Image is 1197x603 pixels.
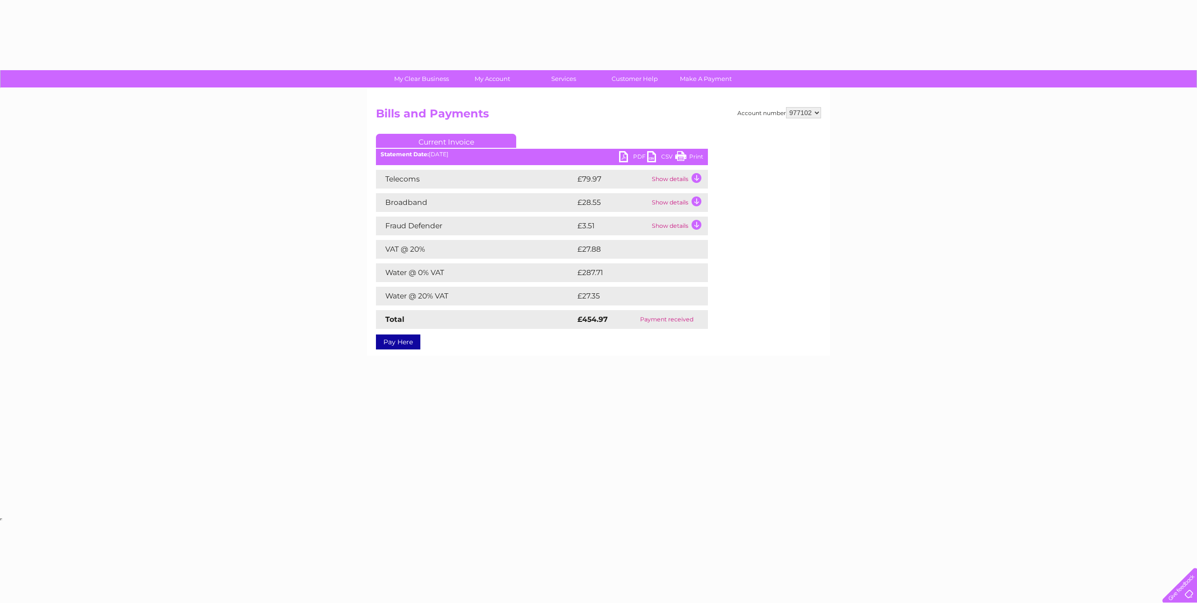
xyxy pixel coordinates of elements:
[376,151,708,158] div: [DATE]
[376,263,575,282] td: Water @ 0% VAT
[577,315,608,324] strong: £454.97
[385,315,404,324] strong: Total
[619,151,647,165] a: PDF
[596,70,673,87] a: Customer Help
[649,170,708,189] td: Show details
[647,151,675,165] a: CSV
[649,193,708,212] td: Show details
[376,170,575,189] td: Telecoms
[383,70,460,87] a: My Clear Business
[376,217,575,235] td: Fraud Defender
[376,240,575,259] td: VAT @ 20%
[575,263,690,282] td: £287.71
[575,240,689,259] td: £27.88
[575,287,688,305] td: £27.35
[575,193,649,212] td: £28.55
[649,217,708,235] td: Show details
[667,70,744,87] a: Make A Payment
[675,151,703,165] a: Print
[575,217,649,235] td: £3.51
[376,193,575,212] td: Broadband
[376,287,575,305] td: Water @ 20% VAT
[376,107,821,125] h2: Bills and Payments
[454,70,531,87] a: My Account
[575,170,649,189] td: £79.97
[376,134,516,148] a: Current Invoice
[525,70,602,87] a: Services
[381,151,429,158] b: Statement Date:
[625,310,708,329] td: Payment received
[737,107,821,118] div: Account number
[376,334,420,349] a: Pay Here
